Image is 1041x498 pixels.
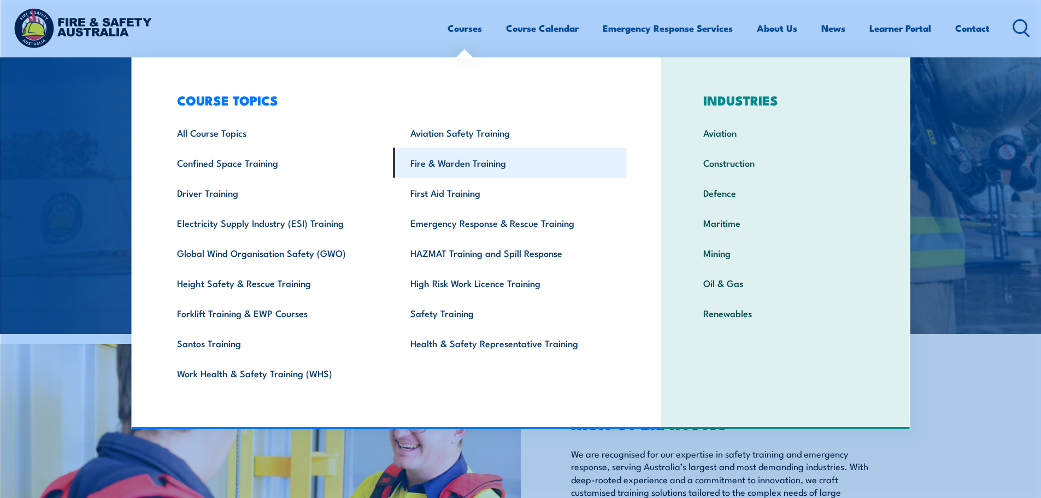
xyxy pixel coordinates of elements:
a: Aviation [686,118,885,148]
a: Driver Training [160,178,393,208]
a: About Us [757,14,797,43]
a: First Aid Training [393,178,627,208]
a: Emergency Response Services [603,14,733,43]
h3: COURSE TOPICS [160,92,627,108]
a: Health & Safety Representative Training [393,328,627,358]
a: Work Health & Safety Training (WHS) [160,358,393,388]
a: Mining [686,238,885,268]
a: All Course Topics [160,118,393,148]
h3: INDUSTRIES [686,92,885,108]
h2: CORPORATE TRAINING AND HIGH-RISK OPERATIONS [571,384,871,430]
a: Electricity Supply Industry (ESI) Training [160,208,393,238]
a: News [821,14,845,43]
a: Confined Space Training [160,148,393,178]
a: Fire & Warden Training [393,148,627,178]
a: Maritime [686,208,885,238]
a: Course Calendar [506,14,579,43]
a: Aviation Safety Training [393,118,627,148]
a: HAZMAT Training and Spill Response [393,238,627,268]
a: Emergency Response & Rescue Training [393,208,627,238]
a: Forklift Training & EWP Courses [160,298,393,328]
a: Safety Training [393,298,627,328]
a: Construction [686,148,885,178]
a: Contact [955,14,990,43]
a: Oil & Gas [686,268,885,298]
a: Courses [448,14,482,43]
a: Defence [686,178,885,208]
a: Global Wind Organisation Safety (GWO) [160,238,393,268]
a: Renewables [686,298,885,328]
a: Santos Training [160,328,393,358]
a: High Risk Work Licence Training [393,268,627,298]
a: Learner Portal [869,14,931,43]
a: Height Safety & Rescue Training [160,268,393,298]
